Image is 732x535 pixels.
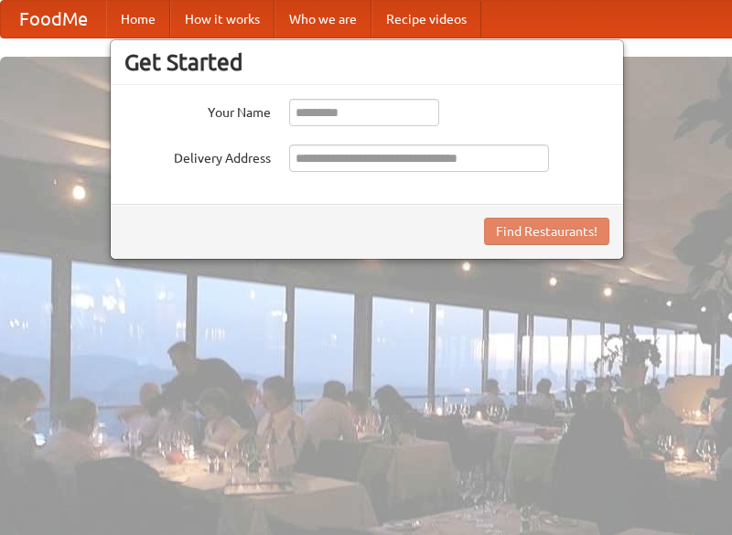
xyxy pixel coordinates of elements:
a: How it works [170,1,274,37]
a: Home [106,1,170,37]
button: Find Restaurants! [484,218,609,245]
h3: Get Started [124,48,609,76]
label: Your Name [124,99,271,122]
a: FoodMe [1,1,106,37]
a: Who we are [274,1,371,37]
label: Delivery Address [124,144,271,167]
a: Recipe videos [371,1,481,37]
